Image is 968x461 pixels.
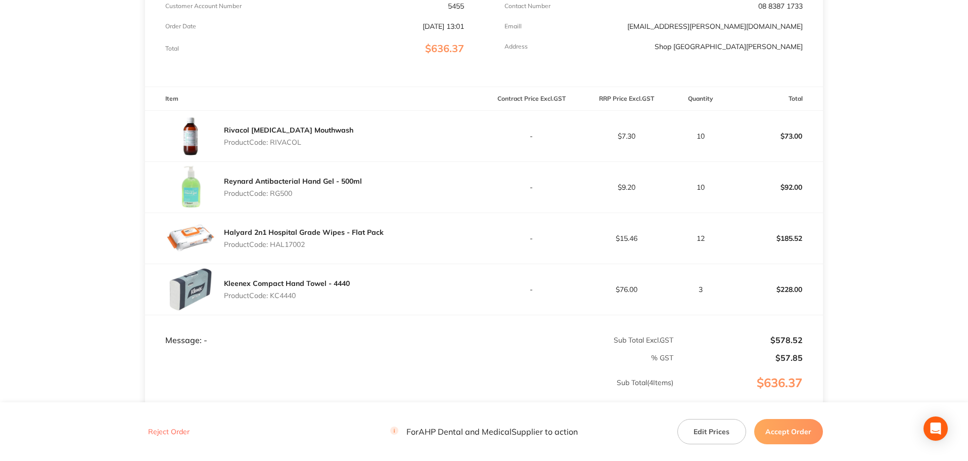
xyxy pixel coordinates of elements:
a: [EMAIL_ADDRESS][PERSON_NAME][DOMAIN_NAME] [627,22,803,31]
a: Kleenex Compact Hand Towel - 4440 [224,279,350,288]
p: Customer Account Number [165,3,242,10]
p: Product Code: RIVACOL [224,138,353,146]
p: Shop [GEOGRAPHIC_DATA][PERSON_NAME] [655,43,803,51]
a: Rivacol [MEDICAL_DATA] Mouthwash [224,125,353,135]
p: % GST [146,354,673,362]
span: $636.37 [425,42,464,55]
p: $636.37 [674,376,822,410]
th: Quantity [674,87,728,111]
th: Contract Price Excl. GST [484,87,579,111]
th: RRP Price Excl. GST [579,87,674,111]
p: $185.52 [728,226,822,250]
p: - [485,234,579,242]
p: $15.46 [579,234,673,242]
p: Product Code: RG500 [224,189,362,197]
img: cXQzZGFiaA [165,213,216,264]
p: - [485,285,579,294]
p: $578.52 [674,336,803,345]
p: Order Date [165,23,196,30]
p: For AHP Dental and Medical Supplier to action [390,427,578,437]
div: Open Intercom Messenger [924,416,948,441]
p: Product Code: HAL17002 [224,240,384,248]
button: Reject Order [145,428,193,437]
p: Sub Total ( 4 Items) [146,379,673,407]
p: 08 8387 1733 [758,2,803,10]
th: Total [728,87,823,111]
th: Item [145,87,484,111]
p: $76.00 [579,285,673,294]
p: Contact Number [504,3,550,10]
p: $9.20 [579,183,673,191]
p: Product Code: KC4440 [224,291,350,300]
p: $228.00 [728,277,822,302]
img: MmZteWt5aA [165,162,216,213]
p: 12 [674,234,727,242]
p: $73.00 [728,124,822,148]
p: Sub Total Excl. GST [485,336,673,344]
p: 5455 [448,2,464,10]
p: - [485,183,579,191]
p: [DATE] 13:01 [423,22,464,30]
p: Address [504,43,528,50]
a: Halyard 2n1 Hospital Grade Wipes - Flat Pack [224,228,384,237]
p: $7.30 [579,132,673,140]
p: Emaill [504,23,522,30]
p: Total [165,45,179,52]
p: - [485,132,579,140]
button: Edit Prices [677,419,746,444]
td: Message: - [145,315,484,345]
p: $57.85 [674,353,803,362]
img: YnhxczZ1Mg [165,264,216,315]
p: 10 [674,132,727,140]
p: $92.00 [728,175,822,199]
img: bzEza2dtbw [165,111,216,161]
a: Reynard Antibacterial Hand Gel - 500ml [224,177,362,186]
p: 3 [674,285,727,294]
p: 10 [674,183,727,191]
button: Accept Order [754,419,823,444]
